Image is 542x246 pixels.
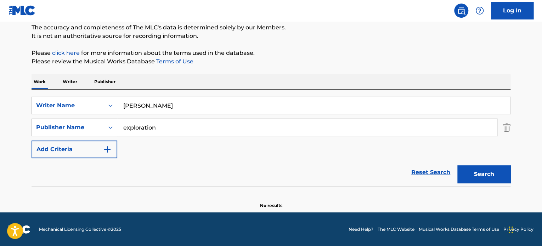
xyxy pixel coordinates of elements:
a: Privacy Policy [503,226,533,233]
a: Terms of Use [155,58,193,65]
img: 9d2ae6d4665cec9f34b9.svg [103,145,112,154]
img: Delete Criterion [503,119,510,136]
img: search [457,6,465,15]
span: Mechanical Licensing Collective © 2025 [39,226,121,233]
a: Public Search [454,4,468,18]
a: click here [52,50,80,56]
form: Search Form [32,97,510,187]
img: logo [9,225,30,234]
p: The accuracy and completeness of The MLC's data is determined solely by our Members. [32,23,510,32]
a: Reset Search [408,165,454,180]
p: Please for more information about the terms used in the database. [32,49,510,57]
div: Drag [509,219,513,240]
div: Writer Name [36,101,100,110]
p: Publisher [92,74,118,89]
iframe: Chat Widget [507,212,542,246]
div: Publisher Name [36,123,100,132]
a: Musical Works Database Terms of Use [419,226,499,233]
button: Add Criteria [32,141,117,158]
div: Help [473,4,487,18]
p: Writer [61,74,79,89]
p: It is not an authoritative source for recording information. [32,32,510,40]
p: Work [32,74,48,89]
p: No results [260,194,282,209]
a: The MLC Website [378,226,414,233]
a: Need Help? [349,226,373,233]
button: Search [457,165,510,183]
img: MLC Logo [9,5,36,16]
a: Log In [491,2,533,19]
p: Please review the Musical Works Database [32,57,510,66]
img: help [475,6,484,15]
